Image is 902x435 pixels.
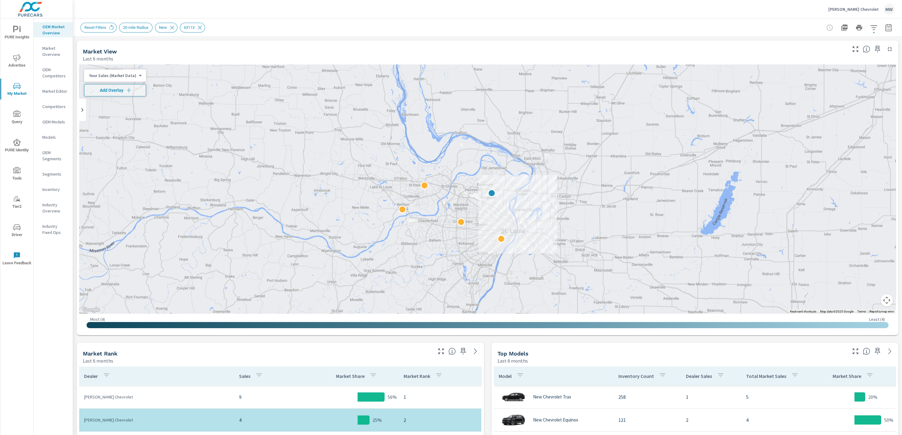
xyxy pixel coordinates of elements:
[746,416,811,424] p: 4
[155,23,177,33] div: New
[863,348,870,355] span: Find the biggest opportunities within your model lineup nationwide. [Source: Market registration ...
[239,373,250,379] p: Sales
[2,195,32,210] span: Tier2
[833,373,861,379] p: Market Share
[868,393,877,401] p: 20%
[686,416,736,424] p: 2
[83,48,117,55] h5: Market View
[42,67,68,79] p: OEM Competitors
[34,44,73,59] div: Market Overview
[618,416,676,424] p: 121
[336,373,365,379] p: Market Share
[404,416,476,424] p: 2
[34,87,73,96] div: Market Editor
[42,134,68,140] p: Models
[497,350,528,357] h5: Top Models
[119,25,152,30] span: 20 mile Radius
[501,388,526,406] img: glamour
[34,117,73,126] div: OEM Models
[838,21,850,34] button: "Export Report to PDF"
[853,21,865,34] button: Print Report
[501,411,526,429] img: glamour
[84,84,146,96] button: Add Overlay
[884,416,893,424] p: 50%
[618,373,654,379] p: Inventory Count
[34,222,73,237] div: Industry Fixed Ops
[83,357,113,364] p: Last 6 months
[34,22,73,37] div: OEM Market Overview
[42,119,68,125] p: OEM Models
[81,25,110,30] span: Reset Filters
[863,45,870,53] span: Find the biggest opportunities in your market for your inventory. Understand by postal code where...
[533,417,578,423] p: New Chevrolet Equinox
[87,87,143,93] span: Add Overlay
[686,373,712,379] p: Dealer Sales
[42,186,68,192] p: Inventory
[869,317,885,322] p: Least ( 4 )
[34,185,73,194] div: Inventory
[404,393,476,401] p: 1
[2,223,32,239] span: Driver
[180,25,198,30] span: 63113
[373,416,382,424] p: 25%
[84,73,141,79] div: Your Sales (Market Data)
[42,223,68,235] p: Industry Fixed Ops
[34,148,73,163] div: OEM Segments
[2,167,32,182] span: Tools
[882,21,895,34] button: Select Date Range
[820,310,854,313] span: Map data ©2025 Google
[873,346,882,356] span: Save this to your personalized report
[34,169,73,179] div: Segments
[84,417,229,423] p: [PERSON_NAME] Chevrolet
[497,357,528,364] p: Last 6 months
[873,44,882,54] span: Save this to your personalized report
[828,6,879,12] p: [PERSON_NAME] Chevrolet
[2,82,32,97] span: My Market
[618,393,676,401] p: 258
[448,348,456,355] span: Market Rank shows you how you rank, in terms of sales, to other dealerships in your market. “Mark...
[42,103,68,110] p: Competitors
[83,350,118,357] h5: Market Rank
[89,73,136,78] p: Your Sales (Market Data)
[81,306,101,314] img: Google
[533,394,571,400] p: New Chevrolet Trax
[2,111,32,126] span: Query
[34,133,73,142] div: Models
[884,4,895,15] div: MW
[499,373,512,379] p: Model
[34,65,73,80] div: OEM Competitors
[90,317,105,322] p: Most ( 4 )
[2,26,32,41] span: PURE Insights
[83,55,113,62] p: Last 6 months
[388,393,397,401] p: 56%
[470,346,480,356] a: See more details in report
[2,139,32,154] span: PURE Identity
[436,346,446,356] button: Make Fullscreen
[458,346,468,356] span: Save this to your personalized report
[0,18,33,273] div: nav menu
[42,202,68,214] p: Industry Overview
[850,346,860,356] button: Make Fullscreen
[686,393,736,401] p: 1
[857,310,866,313] a: Terms (opens in new tab)
[84,394,229,400] p: [PERSON_NAME] Chevrolet
[869,310,894,313] a: Report a map error
[850,44,860,54] button: Make Fullscreen
[239,416,312,424] p: 4
[885,346,895,356] a: See more details in report
[42,88,68,94] p: Market Editor
[868,21,880,34] button: Apply Filters
[239,393,312,401] p: 9
[746,393,811,401] p: 5
[42,150,68,162] p: OEM Segments
[790,309,816,314] button: Keyboard shortcuts
[404,373,430,379] p: Market Rank
[34,200,73,216] div: Industry Overview
[746,373,786,379] p: Total Market Sales
[42,45,68,57] p: Market Overview
[42,171,68,177] p: Segments
[81,306,101,314] a: Open this area in Google Maps (opens a new window)
[42,24,68,36] p: OEM Market Overview
[881,294,893,306] button: Map camera controls
[180,23,205,33] div: 63113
